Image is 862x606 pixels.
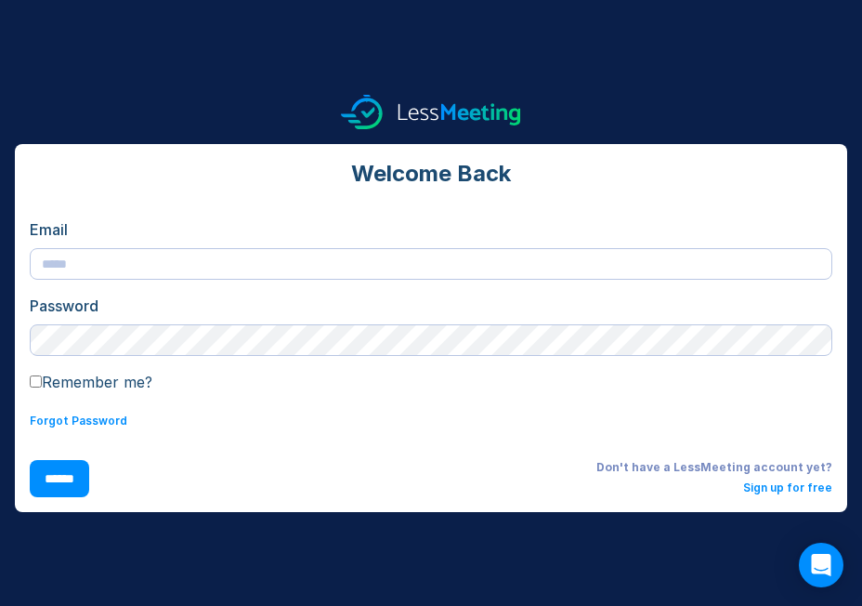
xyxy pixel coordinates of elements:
[30,373,152,391] label: Remember me?
[30,414,127,428] a: Forgot Password
[341,95,521,129] img: logo.svg
[799,543,843,587] div: Open Intercom Messenger
[30,295,832,317] div: Password
[30,375,42,388] input: Remember me?
[119,460,832,475] div: Don't have a LessMeeting account yet?
[30,218,832,241] div: Email
[30,159,832,189] div: Welcome Back
[743,481,832,494] a: Sign up for free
